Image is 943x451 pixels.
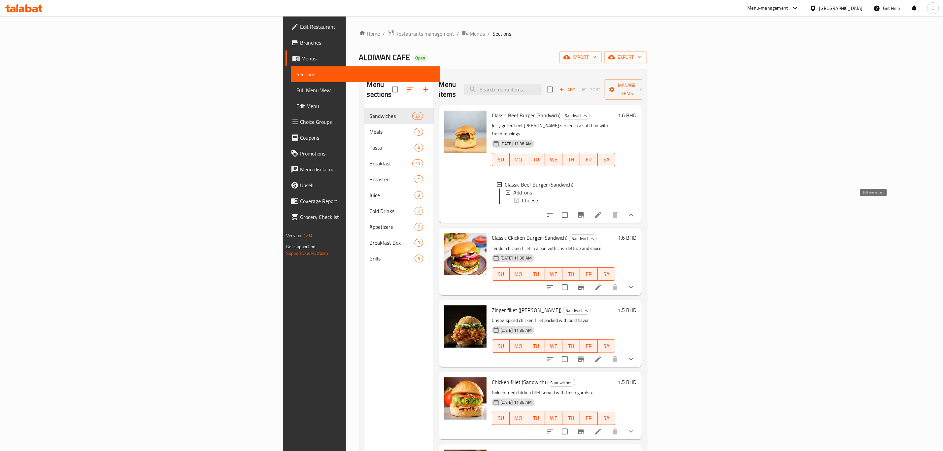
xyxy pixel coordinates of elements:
button: sort-choices [542,207,558,223]
a: Promotions [286,146,440,161]
button: export [604,51,647,63]
span: WE [548,269,560,279]
p: Golden fried chicken fillet served with fresh garnish. [492,389,615,397]
a: Sections [291,66,440,82]
span: Grills [370,255,415,262]
span: Breakfast Box [370,239,415,247]
span: [DATE] 11:36 AM [498,327,534,333]
button: delete [607,207,623,223]
span: Sort sections [402,82,418,97]
span: FR [583,269,595,279]
h6: 1.6 BHD [618,111,636,120]
div: items [415,175,423,183]
a: Full Menu View [291,82,440,98]
div: Broasted1 [364,171,434,187]
h6: 1.5 BHD [618,377,636,387]
button: FR [580,267,597,281]
button: TH [562,267,580,281]
button: MO [510,267,527,281]
button: Branch-specific-item [573,424,589,439]
div: items [412,159,423,167]
button: Manage items [605,79,649,100]
p: Juicy grilled beef [PERSON_NAME] served in a soft bun with fresh toppings. [492,121,615,138]
span: SA [600,413,613,423]
button: TH [562,339,580,353]
svg: Show Choices [627,355,635,363]
span: SA [600,269,613,279]
span: Zinger fillet ([PERSON_NAME]) [492,305,561,315]
a: Branches [286,35,440,51]
div: Broasted [370,175,415,183]
span: Coupons [300,134,435,142]
div: items [412,112,423,120]
span: Branches [300,39,435,47]
span: TU [530,341,542,351]
div: items [415,128,423,136]
span: Appetizers [370,223,415,231]
span: Sandwiches [563,307,590,314]
span: SU [495,155,507,164]
span: Edit Restaurant [300,23,435,31]
button: FR [580,339,597,353]
span: TH [565,413,577,423]
span: import [565,53,596,61]
span: Coverage Report [300,197,435,205]
div: Cold Drinks [370,207,415,215]
button: SU [492,153,510,166]
a: Edit menu item [594,428,602,435]
button: show more [623,424,639,439]
button: Branch-specific-item [573,279,589,295]
button: sort-choices [542,279,558,295]
input: search [464,84,542,95]
li: / [488,30,490,38]
div: items [415,239,423,247]
span: Breakfast [370,159,413,167]
span: Classic Beef Burger (Sandwich) [492,110,560,120]
span: Select all sections [388,83,402,96]
button: show more [623,207,639,223]
button: SU [492,339,510,353]
span: 1.0.0 [303,231,314,240]
span: Sandwiches [370,112,413,120]
button: WE [545,339,562,353]
a: Menu disclaimer [286,161,440,177]
div: Sandwiches [562,112,590,120]
button: SU [492,267,510,281]
a: Edit menu item [594,355,602,363]
p: Crispy, spiced chicken fillet packed with bold flavor. [492,316,615,325]
span: TU [530,155,542,164]
span: Manage items [610,81,644,98]
div: items [415,144,423,152]
button: MO [510,412,527,425]
button: WE [545,412,562,425]
button: show more [623,279,639,295]
button: import [559,51,602,63]
span: MO [512,413,524,423]
img: Zinger fillet (Sandwich) [444,305,487,348]
button: show more [623,351,639,367]
span: Grocery Checklist [300,213,435,221]
span: Upsell [300,181,435,189]
span: 7 [415,208,422,214]
span: Promotions [300,150,435,157]
p: Tender chicken fillet in a bun with crisp lettuce and sauce. [492,244,615,253]
span: Sandwiches [548,379,575,387]
span: Chicken fillet (Sandwich) [492,377,546,387]
span: TH [565,269,577,279]
span: SU [495,413,507,423]
span: FR [583,155,595,164]
button: Add [557,85,578,95]
nav: breadcrumb [359,29,647,38]
span: 9 [415,192,422,198]
span: 7 [415,224,422,230]
span: MO [512,341,524,351]
span: Choice Groups [300,118,435,126]
button: delete [607,351,623,367]
button: SU [492,412,510,425]
div: items [415,223,423,231]
a: Edit Menu [291,98,440,114]
svg: Show Choices [627,428,635,435]
span: 1 [415,176,422,183]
